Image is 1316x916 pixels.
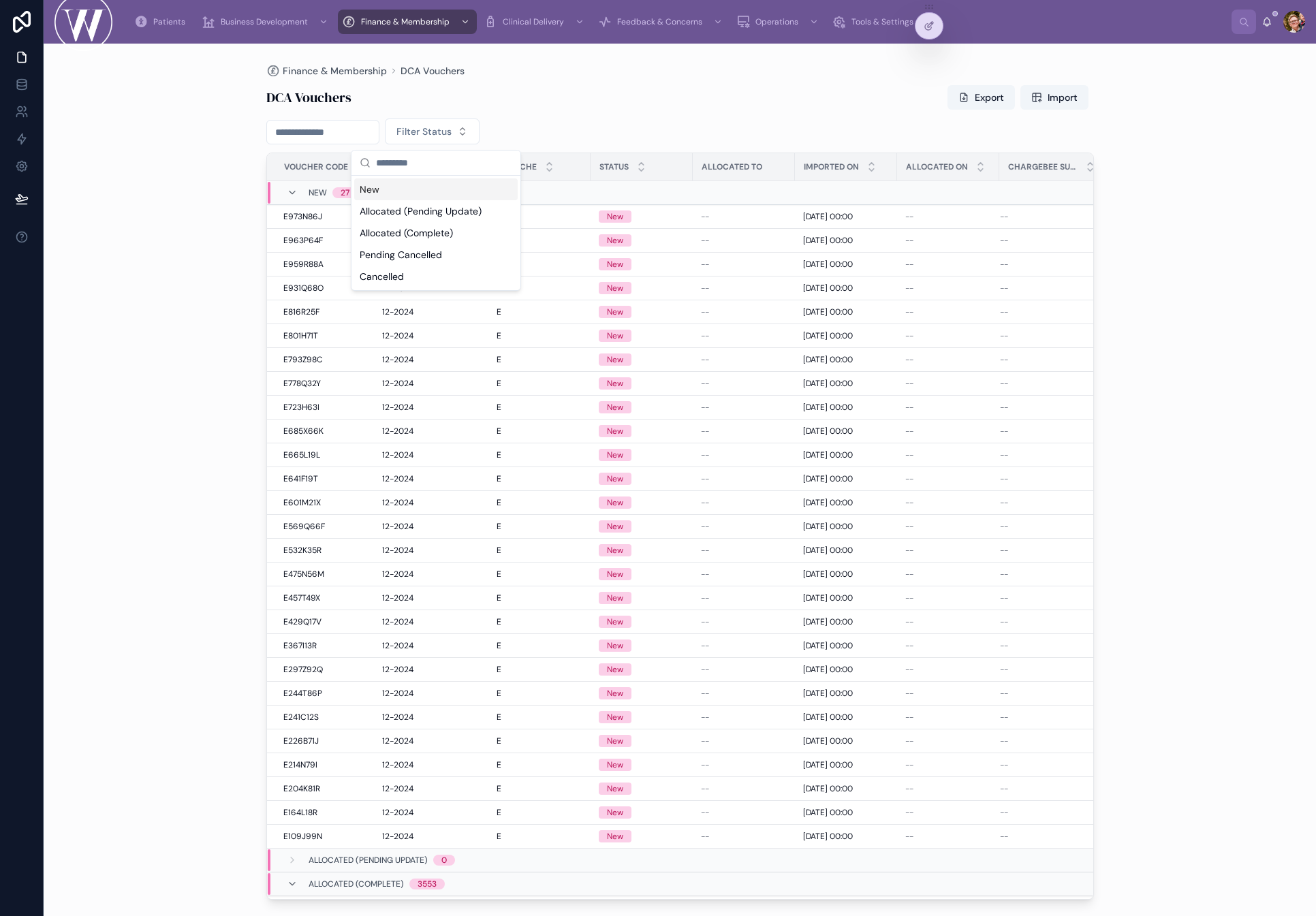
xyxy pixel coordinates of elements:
a: New [599,210,685,223]
span: -- [1000,593,1008,603]
a: [DATE] 00:00 [803,497,889,508]
div: New [607,473,623,485]
span: E569Q66F [283,521,325,532]
div: Allocated (Complete) [354,222,518,244]
a: [DATE] 00:00 [803,449,889,460]
a: -- [905,378,991,389]
a: E [497,593,582,603]
div: New [607,330,623,342]
a: E [497,426,582,437]
span: -- [1000,497,1008,508]
div: New [607,544,623,556]
span: -- [1000,354,1008,365]
a: E959R88A [283,259,366,270]
span: 12-2024 [382,473,413,484]
div: Allocated (Pending Update) [354,200,518,222]
div: New [607,306,623,318]
span: -- [905,545,913,556]
a: [DATE] 00:00 [803,473,889,484]
span: E [497,330,501,341]
span: [DATE] 00:00 [803,545,853,556]
a: New [599,592,685,604]
a: E [497,378,582,389]
span: -- [701,545,709,556]
a: -- [701,378,787,389]
div: Cancelled [354,266,518,287]
a: 12-2024 [382,378,480,389]
span: E816R25F [283,306,319,317]
span: E601M21X [283,497,321,508]
div: Pending Cancelled [354,244,518,266]
a: -- [1000,569,1087,580]
span: 12-2024 [382,402,413,413]
a: -- [905,449,991,460]
a: E475N56M [283,569,366,580]
span: -- [701,330,709,341]
a: 12-2024 [382,497,480,508]
a: E429Q17V [283,616,366,627]
a: E [497,497,582,508]
a: E569Q66F [283,521,366,532]
span: Tools & Settings [851,16,913,27]
span: -- [701,378,709,389]
span: -- [701,593,709,603]
a: 12-2024 [382,593,480,603]
span: -- [905,259,913,270]
span: 12-2024 [382,378,413,389]
span: -- [1000,426,1008,437]
a: E [497,211,582,222]
span: E475N56M [283,569,324,580]
span: 12-2024 [382,330,413,341]
span: -- [905,569,913,580]
a: Clinical Delivery [480,10,591,34]
div: New [607,234,623,247]
span: -- [905,330,913,341]
span: -- [701,259,709,270]
span: [DATE] 00:00 [803,283,853,294]
a: -- [701,354,787,365]
a: E778Q32Y [283,378,366,389]
span: -- [905,235,913,246]
span: E [497,497,501,508]
a: 12-2024 [382,330,480,341]
button: Select Button [385,119,480,144]
div: New [607,496,623,509]
span: -- [905,306,913,317]
a: 12-2024 [382,449,480,460]
span: -- [905,402,913,413]
span: -- [701,283,709,294]
a: New [599,377,685,390]
a: -- [1000,211,1087,222]
a: New [599,496,685,509]
span: E [497,354,501,365]
span: -- [905,283,913,294]
span: 12-2024 [382,426,413,437]
span: DCA Vouchers [401,64,465,78]
span: Operations [755,16,798,27]
span: [DATE] 00:00 [803,235,853,246]
a: -- [1000,402,1087,413]
a: E [497,521,582,532]
a: Patients [130,10,195,34]
span: Feedback & Concerns [617,16,702,27]
a: -- [1000,330,1087,341]
a: E [497,616,582,627]
a: 12-2024 [382,426,480,437]
a: E [497,306,582,317]
a: -- [905,211,991,222]
a: 12-2024 [382,402,480,413]
span: E [497,306,501,317]
span: Filter Status [396,125,452,138]
span: E [497,569,501,580]
a: E793Z98C [283,354,366,365]
a: E641F19T [283,473,366,484]
div: New [607,425,623,437]
span: -- [1000,306,1008,317]
span: -- [1000,449,1008,460]
span: Import [1048,91,1078,104]
a: E457T49X [283,593,366,603]
div: New [607,616,623,628]
span: -- [905,378,913,389]
a: -- [701,449,787,460]
a: -- [701,259,787,270]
